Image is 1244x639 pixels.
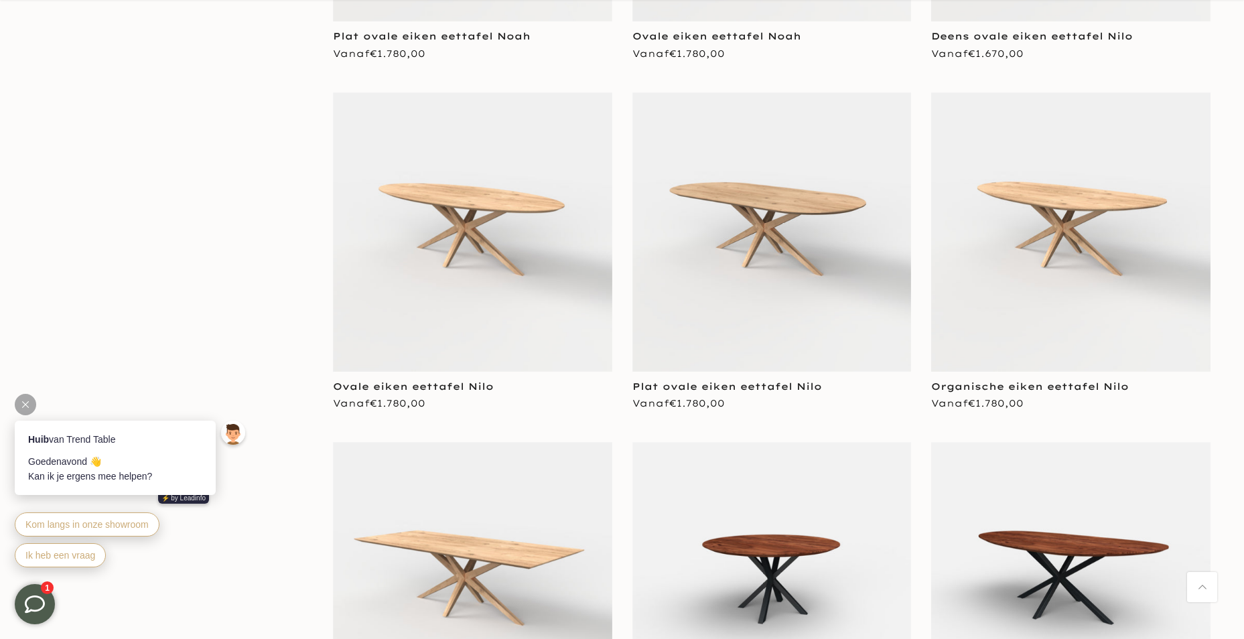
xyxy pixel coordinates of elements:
span: Vanaf [632,48,725,60]
a: Plat ovale eiken eettafel Nilo [632,380,822,393]
span: Vanaf [931,48,1024,60]
span: €1.780,00 [669,48,725,60]
span: €1.780,00 [370,397,425,409]
span: Vanaf [931,397,1024,409]
a: Plat ovale eiken eettafel Noah [333,30,531,42]
iframe: bot-iframe [1,355,263,584]
span: €1.780,00 [968,397,1024,409]
a: Deens ovale eiken eettafel Nilo [931,30,1133,42]
span: Vanaf [632,397,725,409]
span: €1.780,00 [370,48,425,60]
a: Organische eiken eettafel Nilo [931,380,1129,393]
iframe: toggle-frame [1,571,68,638]
a: Terug naar boven [1187,572,1217,602]
span: Vanaf [333,48,425,60]
a: Ovale eiken eettafel Nilo [333,380,494,393]
span: Vanaf [333,397,425,409]
span: €1.780,00 [669,397,725,409]
a: Ovale eiken eettafel Noah [632,30,801,42]
span: €1.670,00 [968,48,1024,60]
